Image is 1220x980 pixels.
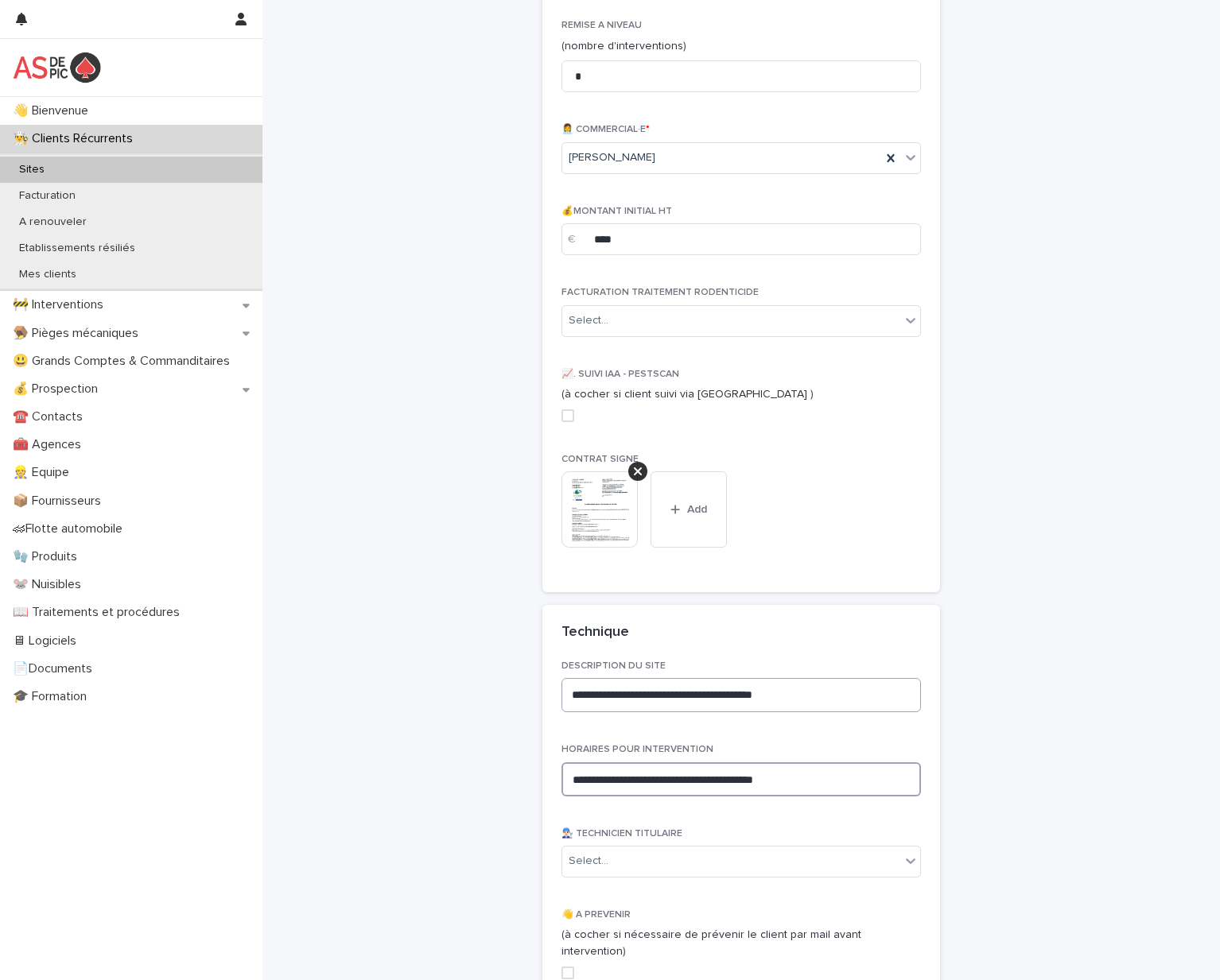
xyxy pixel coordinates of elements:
p: 👋 Bienvenue [6,103,101,118]
p: Sites [6,163,57,176]
span: CONTRAT SIGNE [561,455,639,464]
p: 🐭 Nuisibles [6,577,94,592]
p: (à cocher si nécessaire de prévenir le client par mail avant intervention) [561,927,921,960]
p: 🚧 Interventions [6,297,116,312]
p: (nombre d'interventions) [561,38,921,55]
span: 👩‍💼 COMMERCIAL·E [561,125,650,134]
div: Select... [569,312,608,329]
p: 📄Documents [6,661,105,676]
p: Facturation [6,189,88,203]
p: ☎️ Contacts [6,409,95,424]
p: 💰 Prospection [6,382,111,397]
p: (à cocher si client suivi via [GEOGRAPHIC_DATA] ) [561,386,921,403]
p: 🧰 Agences [6,437,94,452]
span: 💰MONTANT INITIAL HT [561,207,672,216]
span: Add [687,504,707,515]
h2: Technique [561,624,629,641]
p: Etablissements résiliés [6,242,148,255]
button: Add [651,471,727,548]
span: 👋 A PREVENIR [561,910,631,920]
div: € [561,223,593,255]
span: FACTURATION TRAITEMENT RODENTICIDE [561,288,759,297]
p: 🖥 Logiciels [6,633,89,649]
span: 📈. SUIVI IAA - PESTSCAN [561,370,679,379]
p: 👷 Equipe [6,465,82,480]
p: 🪤 Pièges mécaniques [6,326,151,341]
p: 🎓 Formation [6,689,99,704]
span: DESCRIPTION DU SITE [561,661,666,671]
div: Select... [569,853,608,870]
img: yKcqic14S0S6KrLdrqO6 [13,52,101,83]
p: 🏎Flotte automobile [6,521,135,536]
span: 👨🏻‍🔧 TECHNICIEN TITULAIRE [561,829,682,839]
span: HORAIRES POUR INTERVENTION [561,745,713,754]
p: 🧤 Produits [6,549,90,564]
p: 👨‍🍳 Clients Récurrents [6,131,146,146]
p: 😃 Grands Comptes & Commanditaires [6,354,243,369]
p: Mes clients [6,268,89,281]
p: 📖 Traitements et procédures [6,605,192,620]
p: A renouveler [6,215,99,229]
p: 📦 Fournisseurs [6,494,114,509]
span: REMISE A NIVEAU [561,21,642,30]
span: [PERSON_NAME] [569,149,655,166]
